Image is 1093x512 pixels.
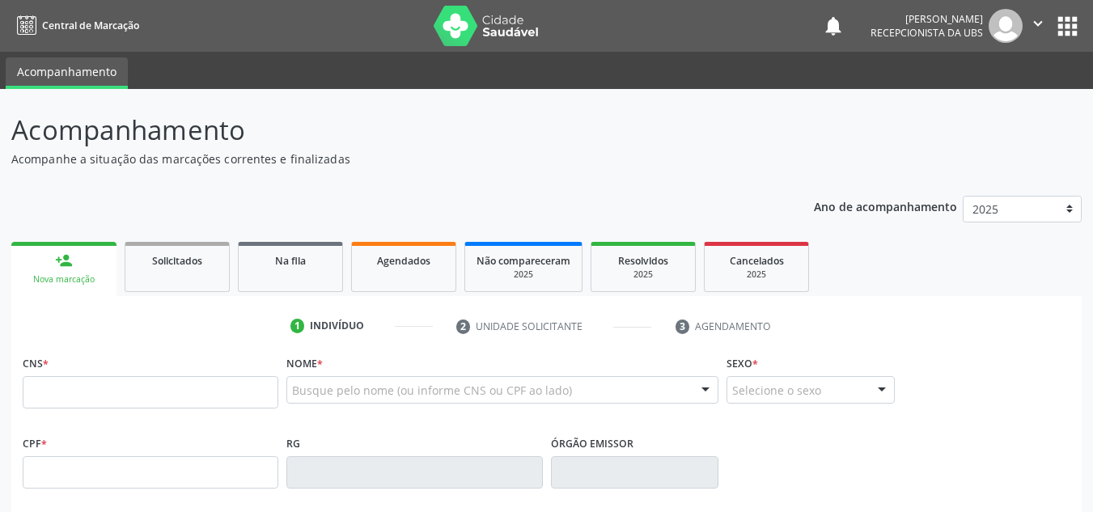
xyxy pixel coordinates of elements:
span: Na fila [275,254,306,268]
img: img [989,9,1023,43]
p: Acompanhe a situação das marcações correntes e finalizadas [11,150,760,167]
label: CNS [23,351,49,376]
button: apps [1053,12,1082,40]
div: Indivíduo [310,319,364,333]
span: Recepcionista da UBS [871,26,983,40]
span: Agendados [377,254,430,268]
span: Busque pelo nome (ou informe CNS ou CPF ao lado) [292,382,572,399]
div: person_add [55,252,73,269]
p: Acompanhamento [11,110,760,150]
div: 2025 [716,269,797,281]
div: 1 [290,319,305,333]
div: Nova marcação [23,273,105,286]
span: Solicitados [152,254,202,268]
div: 2025 [477,269,570,281]
label: Nome [286,351,323,376]
i:  [1029,15,1047,32]
p: Ano de acompanhamento [814,196,957,216]
span: Central de Marcação [42,19,139,32]
label: Sexo [727,351,758,376]
label: Órgão emissor [551,431,633,456]
span: Selecione o sexo [732,382,821,399]
div: [PERSON_NAME] [871,12,983,26]
span: Não compareceram [477,254,570,268]
a: Central de Marcação [11,12,139,39]
button: notifications [822,15,845,37]
label: CPF [23,431,47,456]
label: RG [286,431,300,456]
button:  [1023,9,1053,43]
a: Acompanhamento [6,57,128,89]
div: 2025 [603,269,684,281]
span: Cancelados [730,254,784,268]
span: Resolvidos [618,254,668,268]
